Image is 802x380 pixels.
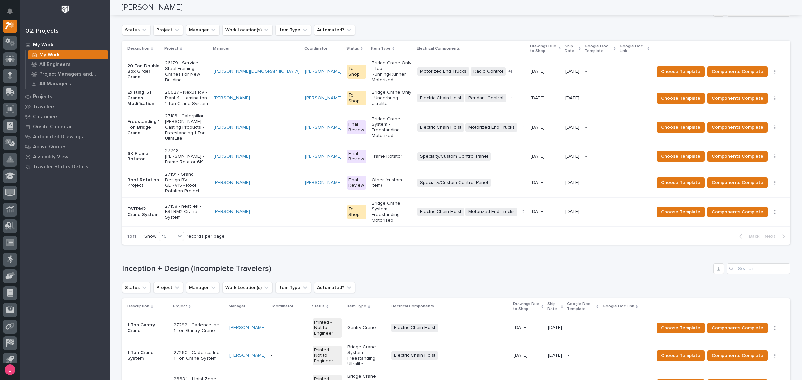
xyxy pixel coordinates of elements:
button: Choose Template [657,350,705,361]
button: Components Complete [707,177,768,188]
p: Bridge Crane Only - Underhung Ultralite [372,90,412,107]
p: [DATE] [514,324,529,331]
p: Bridge Crane System - Freestanding Ultralite [347,344,386,367]
p: Ship Date [547,300,559,313]
p: Status [312,303,325,310]
span: Next [765,233,779,239]
span: + 1 [509,96,512,100]
button: Notifications [3,4,17,18]
a: Assembly View [20,152,110,162]
p: Projects [33,94,52,100]
button: Choose Template [657,66,705,77]
span: Choose Template [661,324,700,332]
a: Projects [20,91,110,102]
p: Coordinator [304,45,327,52]
p: 20 Ton Double Box Girder Crane [127,63,160,80]
p: - [585,95,615,101]
p: Show [144,234,156,239]
button: Components Complete [707,350,768,361]
p: Gantry Crane [347,325,386,331]
p: - [305,209,342,215]
input: Search [727,263,790,274]
p: Google Doc Link [620,43,646,55]
span: Motorized End Trucks [465,208,517,216]
button: Status [122,25,151,35]
span: Choose Template [661,208,700,216]
span: Components Complete [712,179,763,187]
span: + 2 [520,210,525,214]
p: Automated Drawings [33,134,83,140]
p: [DATE] [514,351,529,358]
p: - [585,125,615,130]
p: 26627 - Nexus RV - Plant 4 - Lamination 1-Ton Crane System [165,90,208,107]
a: Project Managers and Engineers [26,69,110,79]
span: Specialty/Custom Control Panel [417,152,491,161]
button: Automated? [314,25,355,35]
p: 27292 - Cadence Inc - 1 Ton Gantry Crane [174,322,224,334]
p: 1 Ton Gantry Crane [127,322,168,334]
p: FSTRM2 Crane System [127,206,160,218]
button: Choose Template [657,93,705,104]
p: Project [164,45,178,52]
div: Final Review [347,150,366,164]
p: Freestanding 1 Ton Bridge Crane [127,119,160,136]
p: [DATE] [565,180,580,186]
p: Assembly View [33,154,68,160]
button: Automated? [314,282,355,293]
tr: 6K Frame Rotator27248 - [PERSON_NAME] - Frame Rotator 6K[PERSON_NAME] [PERSON_NAME] Final ReviewF... [122,145,790,168]
span: Motorized End Trucks [417,67,469,76]
p: [DATE] [565,95,580,101]
p: Electrical Components [391,303,434,310]
button: Item Type [275,25,311,35]
p: Onsite Calendar [33,124,72,130]
a: [PERSON_NAME] [305,154,342,159]
p: Manager [213,45,230,52]
a: My Work [26,50,110,59]
button: Next [762,233,790,239]
div: To Shop [347,91,366,105]
p: [DATE] [565,154,580,159]
span: Electric Chain Hoist [417,208,464,216]
p: - [585,154,615,159]
a: Automated Drawings [20,132,110,142]
tr: Existing .5T Cranes Modification26627 - Nexus RV - Plant 4 - Lamination 1-Ton Crane System[PERSON... [122,86,790,110]
span: Choose Template [661,123,700,131]
a: [PERSON_NAME] [305,180,342,186]
p: Google Doc Link [603,303,634,310]
a: [PERSON_NAME] [214,154,250,159]
p: [DATE] [531,94,546,101]
p: My Work [39,52,60,58]
p: Description [127,45,149,52]
a: My Work [20,40,110,50]
p: My Work [33,42,53,48]
span: + 1 [508,70,512,74]
a: Traveler Status Details [20,162,110,172]
span: Components Complete [712,123,763,131]
button: Status [122,282,151,293]
div: Printed - Not to Engineer [313,346,342,365]
p: [DATE] [531,123,546,130]
p: 1 Ton Crane System [127,350,168,361]
span: Choose Template [661,179,700,187]
p: Active Quotes [33,144,67,150]
p: - [271,325,307,331]
a: Customers [20,112,110,122]
a: [PERSON_NAME] [229,353,266,358]
p: 6K Frame Rotator [127,151,160,162]
p: Frame Rotator [372,154,412,159]
p: Item Type [347,303,366,310]
div: 02. Projects [25,28,59,35]
button: Manager [186,282,220,293]
p: Project Managers and Engineers [39,71,105,77]
p: 27260 - Cadence Inc - 1 Ton Crane System [174,350,224,361]
tr: 1 Ton Crane System27260 - Cadence Inc - 1 Ton Crane System[PERSON_NAME] -Printed - Not to Enginee... [122,341,790,370]
button: Choose Template [657,151,705,162]
p: Google Doc Template [567,300,595,313]
span: Choose Template [661,94,700,102]
button: Item Type [275,282,311,293]
button: Project [153,25,183,35]
p: Status [346,45,359,52]
span: Choose Template [661,352,700,360]
a: Active Quotes [20,142,110,152]
p: Existing .5T Cranes Modification [127,90,160,107]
